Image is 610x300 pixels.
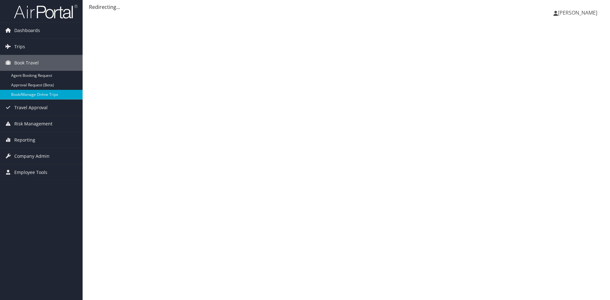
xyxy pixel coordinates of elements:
[14,132,35,148] span: Reporting
[14,164,47,180] span: Employee Tools
[558,9,597,16] span: [PERSON_NAME]
[14,23,40,38] span: Dashboards
[89,3,604,11] div: Redirecting...
[14,4,78,19] img: airportal-logo.png
[14,100,48,116] span: Travel Approval
[14,148,50,164] span: Company Admin
[14,116,52,132] span: Risk Management
[14,55,39,71] span: Book Travel
[553,3,604,22] a: [PERSON_NAME]
[14,39,25,55] span: Trips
